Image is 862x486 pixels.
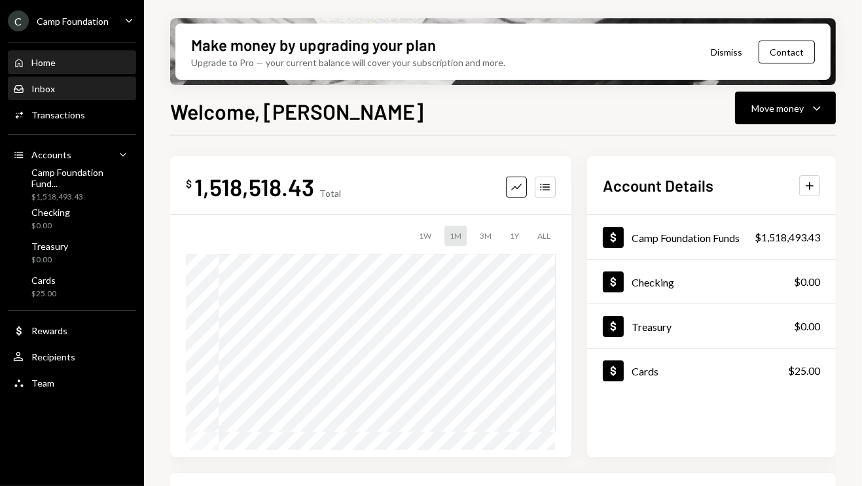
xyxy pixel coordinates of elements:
a: Treasury$0.00 [587,304,836,348]
a: Treasury$0.00 [8,237,136,268]
h1: Welcome, [PERSON_NAME] [170,98,423,124]
div: $25.00 [788,363,820,379]
div: 1Y [505,226,524,246]
div: $0.00 [31,220,70,232]
div: Cards [31,275,56,286]
div: 1W [414,226,437,246]
div: ALL [532,226,556,246]
h2: Account Details [603,175,713,196]
div: 1M [444,226,467,246]
div: Inbox [31,83,55,94]
a: Accounts [8,143,136,166]
div: Rewards [31,325,67,336]
button: Dismiss [694,37,759,67]
div: Team [31,377,54,389]
a: Checking$0.00 [587,260,836,304]
div: Camp Foundation Funds [632,232,740,244]
a: Transactions [8,103,136,126]
div: Cards [632,365,658,377]
a: Rewards [8,319,136,342]
div: Camp Foundation Fund... [31,167,131,189]
div: Recipients [31,351,75,362]
a: Home [8,50,136,74]
div: $25.00 [31,288,56,300]
div: $0.00 [794,319,820,334]
a: Checking$0.00 [8,203,136,234]
div: $0.00 [31,254,68,266]
div: Upgrade to Pro — your current balance will cover your subscription and more. [191,56,505,69]
div: Total [319,188,341,199]
div: Move money [751,101,804,115]
div: C [8,10,29,31]
a: Camp Foundation Funds$1,518,493.43 [587,215,836,259]
div: Treasury [31,241,68,252]
div: $1,518,493.43 [31,192,131,203]
a: Cards$25.00 [8,271,136,302]
div: Home [31,57,56,68]
button: Move money [735,92,836,124]
a: Inbox [8,77,136,100]
div: $ [186,177,192,190]
div: Accounts [31,149,71,160]
div: Camp Foundation [37,16,109,27]
div: Transactions [31,109,85,120]
a: Team [8,371,136,394]
div: 1,518,518.43 [194,172,314,201]
div: Checking [632,276,674,288]
button: Contact [759,41,815,63]
div: 3M [475,226,497,246]
div: $1,518,493.43 [755,230,820,245]
div: Checking [31,207,70,218]
a: Cards$25.00 [587,349,836,392]
div: $0.00 [794,274,820,290]
a: Recipients [8,345,136,368]
div: Treasury [632,321,672,333]
div: Make money by upgrading your plan [191,34,436,56]
a: Camp Foundation Fund...$1,518,493.43 [8,169,136,200]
